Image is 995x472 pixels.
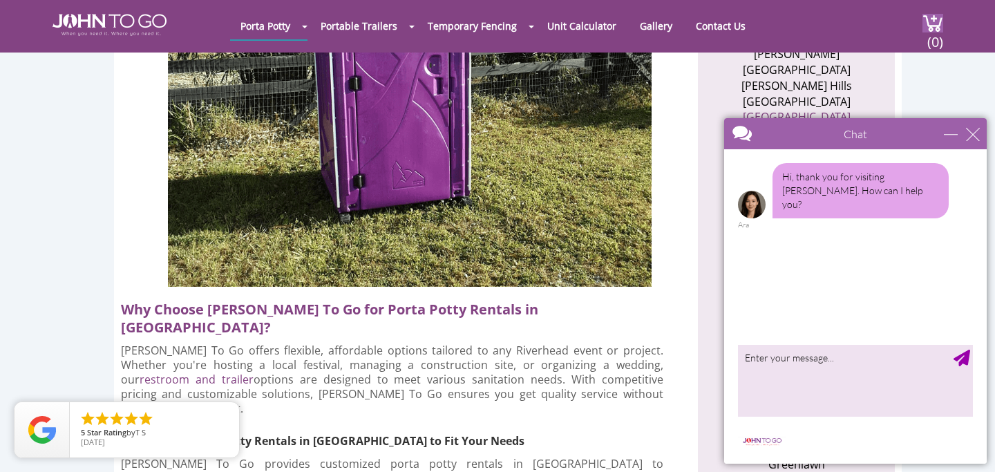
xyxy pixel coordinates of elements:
[87,427,126,437] span: Star Rating
[28,416,56,444] img: Review Rating
[123,410,140,427] li: 
[729,94,864,110] li: [GEOGRAPHIC_DATA]
[108,410,125,427] li: 
[922,14,943,32] img: cart a
[81,428,228,438] span: by
[716,110,995,472] iframe: Live Chat Box
[53,14,167,36] img: JOHN to go
[629,12,683,39] a: Gallery
[135,427,146,437] span: T S
[230,12,301,39] a: Porta Potty
[121,294,675,337] h2: Why Choose [PERSON_NAME] To Go for Porta Potty Rentals in [GEOGRAPHIC_DATA]?
[729,78,864,94] li: [PERSON_NAME] Hills
[140,372,254,387] a: restroom and trailer
[79,410,96,427] li: 
[310,12,408,39] a: Portable Trailers
[94,410,111,427] li: 
[417,12,527,39] a: Temporary Fencing
[927,21,943,51] span: (0)
[81,427,85,437] span: 5
[729,46,864,78] li: [PERSON_NAME][GEOGRAPHIC_DATA]
[121,343,663,416] p: [PERSON_NAME] To Go offers flexible, affordable options tailored to any Riverhead event or projec...
[537,12,627,39] a: Unit Calculator
[138,410,154,427] li: 
[121,423,646,450] h3: Customized Porta Potty Rentals in [GEOGRAPHIC_DATA] to Fit Your Needs
[81,437,105,447] span: [DATE]
[685,12,756,39] a: Contact Us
